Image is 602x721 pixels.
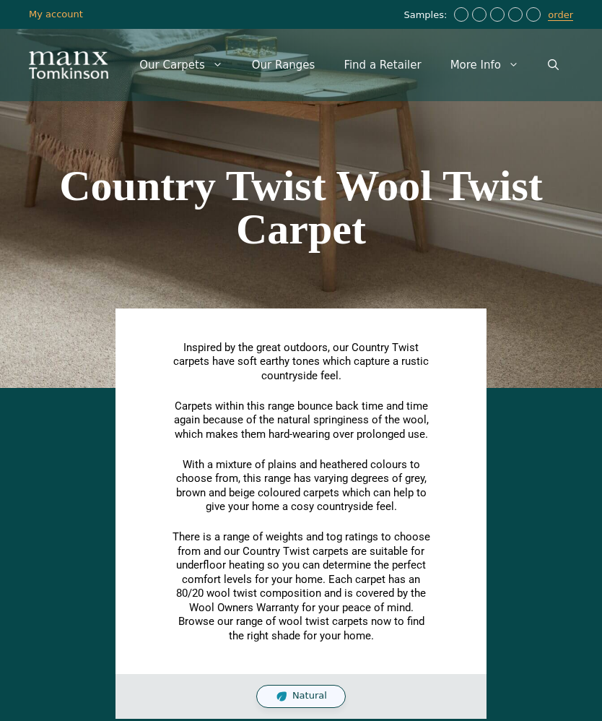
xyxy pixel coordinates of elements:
[173,341,429,382] span: Inspired by the great outdoors, our Country Twist carpets have soft earthy tones which capture a ...
[170,530,432,643] p: There is a range of weights and tog ratings to choose from and our Country Twist carpets are suit...
[29,9,83,20] a: My account
[292,690,327,702] span: Natural
[403,9,450,22] span: Samples:
[7,164,595,251] h1: Country Twist Wool Twist Carpet
[533,43,573,87] a: Open Search Bar
[237,43,330,87] a: Our Ranges
[174,400,429,441] span: Carpets within this range bounce back time and time again because of the natural springiness of t...
[329,43,435,87] a: Find a Retailer
[548,9,573,21] a: order
[29,51,108,79] img: Manx Tomkinson
[125,43,573,87] nav: Primary
[125,43,237,87] a: Our Carpets
[176,458,427,514] span: With a mixture of plains and heathered colours to choose from, this range has varying degrees of ...
[436,43,533,87] a: More Info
